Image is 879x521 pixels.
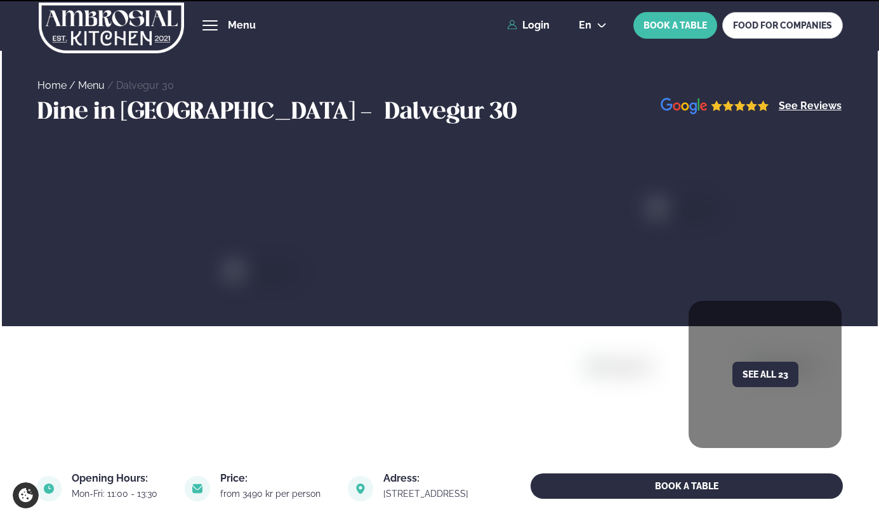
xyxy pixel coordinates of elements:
[220,489,333,499] div: from 3490 kr per person
[37,79,67,91] a: Home
[661,98,769,115] img: image alt
[72,473,170,484] div: Opening Hours:
[779,101,842,111] a: See Reviews
[36,476,62,501] img: image alt
[13,482,39,508] a: Cookie settings
[722,12,843,39] a: FOOD FOR COMPANIES
[569,20,617,30] button: en
[69,79,78,91] span: /
[78,79,105,91] a: Menu
[107,79,116,91] span: /
[383,486,481,501] a: link
[633,12,717,39] button: BOOK A TABLE
[39,2,185,54] img: logo
[531,473,843,499] button: BOOK A TABLE
[185,476,210,501] img: image alt
[385,98,517,128] h3: Dalvegur 30
[72,489,170,499] div: Mon-Fri: 11:00 - 13:30
[348,476,373,501] img: image alt
[202,18,218,33] button: hamburger
[383,473,481,484] div: Adress:
[579,20,592,30] span: en
[220,473,333,484] div: Price:
[116,79,174,91] a: Dalvegur 30
[507,20,550,31] a: Login
[732,362,798,387] button: See all 23
[37,98,378,128] h3: Dine in [GEOGRAPHIC_DATA] -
